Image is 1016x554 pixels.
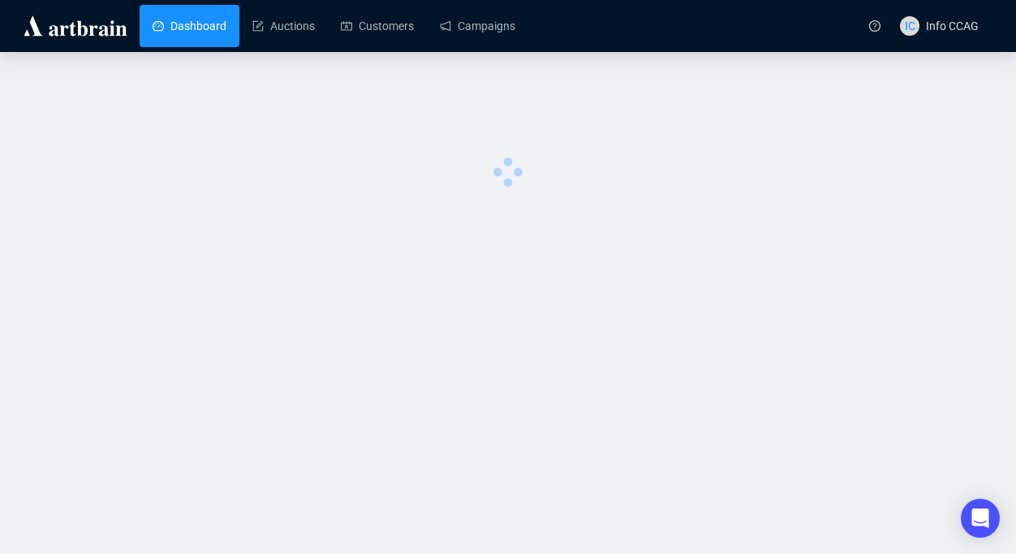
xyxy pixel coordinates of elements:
a: Auctions [252,5,315,47]
a: Customers [341,5,414,47]
span: Info CCAG [926,19,979,32]
img: logo [21,13,130,39]
span: question-circle [869,20,880,32]
a: Dashboard [153,5,226,47]
div: Open Intercom Messenger [961,499,1000,538]
a: Campaigns [440,5,515,47]
span: IC [905,17,915,35]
